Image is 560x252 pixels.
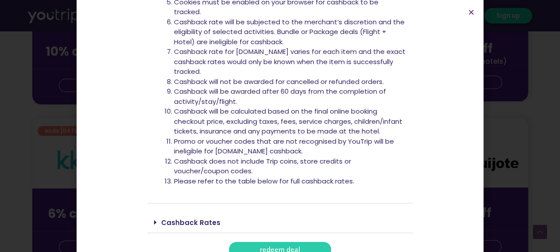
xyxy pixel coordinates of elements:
[174,137,406,157] li: Promo or voucher codes that are not recognised by YouTrip will be ineligible for [DOMAIN_NAME] ca...
[161,218,220,227] a: Cashback Rates
[147,212,413,233] div: Cashback Rates
[174,157,406,176] li: Cashback does not include Trip coins, store credits or voucher/coupon codes.
[174,87,406,107] li: Cashback will be awarded after 60 days from the completion of activity/stay/flight.
[174,77,406,87] li: Cashback will not be awarded for cancelled or refunded orders.
[468,9,475,15] a: Close
[174,17,406,47] li: Cashback rate will be subjected to the merchant’s discretion and the eligibility of selected acti...
[174,107,406,137] li: Cashback will be calculated based on the final online booking checkout price, excluding taxes, fe...
[174,47,406,77] li: Cashback rate for [DOMAIN_NAME] varies for each item and the exact cashback rates would only be k...
[174,176,406,187] li: Please refer to the table below for full cashback rates.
